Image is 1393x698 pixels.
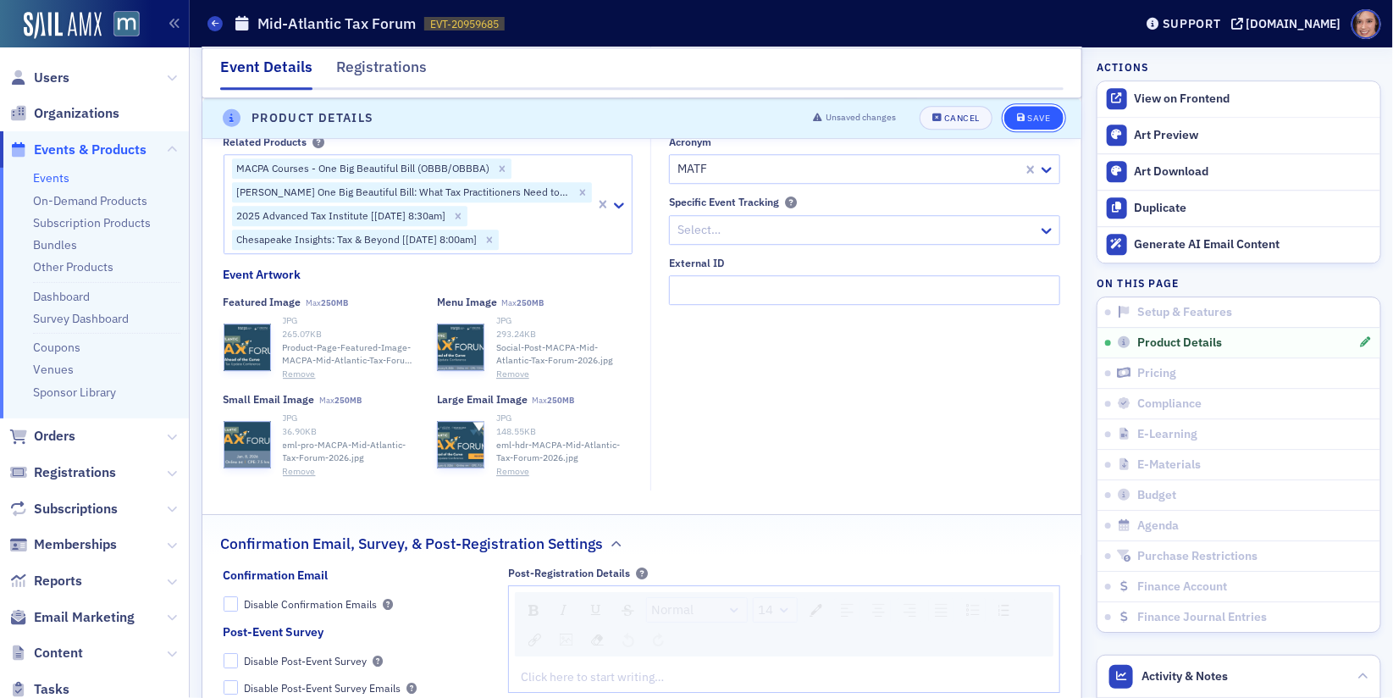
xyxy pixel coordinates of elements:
[34,69,69,87] span: Users
[34,104,119,123] span: Organizations
[646,597,748,623] div: rdw-dropdown
[1097,118,1380,153] a: Art Preview
[1027,114,1050,124] div: Save
[306,297,348,308] span: Max
[33,340,80,355] a: Coupons
[515,592,1053,656] div: rdw-toolbar
[496,314,633,328] div: JPG
[501,297,544,308] span: Max
[9,427,75,446] a: Orders
[321,297,348,308] span: 250MB
[9,69,69,87] a: Users
[9,608,135,627] a: Email Marketing
[252,109,374,127] h4: Product Details
[613,628,673,651] div: rdw-history-control
[1135,91,1372,107] div: View on Frontend
[224,596,239,612] input: Disable Confirmation Emails
[24,12,102,39] img: SailAMX
[224,266,301,284] div: Event Artwork
[102,11,140,40] a: View Homepage
[832,597,957,623] div: rdw-textalign-control
[826,112,896,125] span: Unsaved changes
[1135,128,1372,143] div: Art Preview
[522,599,544,622] div: Bold
[33,362,74,377] a: Venues
[34,500,118,518] span: Subscriptions
[554,628,578,651] div: Image
[1135,201,1372,216] div: Duplicate
[1135,237,1372,252] div: Generate AI Email Content
[496,425,633,439] div: 148.55 KB
[1137,549,1258,564] span: Purchase Restrictions
[651,601,694,620] span: Normal
[232,230,480,250] div: Chesapeake Insights: Tax & Beyond [[DATE] 8:00am]
[33,385,116,400] a: Sponsor Library
[283,368,316,381] button: Remove
[220,56,312,90] div: Event Details
[430,17,499,31] span: EVT-20959685
[669,196,779,208] div: Specific Event Tracking
[244,597,377,612] div: Disable Confirmation Emails
[33,259,113,274] a: Other Products
[224,567,329,584] div: Confirmation Email
[232,206,449,226] div: 2025 Advanced Tax Institute [[DATE] 8:30am]
[800,597,832,623] div: rdw-color-picker
[519,597,644,623] div: rdw-inline-control
[647,598,747,622] a: Block Type
[1137,488,1176,503] span: Budget
[34,427,75,446] span: Orders
[1137,305,1232,320] span: Setup & Features
[1137,335,1222,351] span: Product Details
[758,601,773,620] span: 14
[644,597,750,623] div: rdw-block-control
[1097,226,1380,263] button: Generate AI Email Content
[283,439,419,466] span: eml-pro-MACPA-Mid-Atlantic-Tax-Forum-2026.jpg
[224,393,315,406] div: Small Email Image
[1142,668,1229,685] span: Activity & Notes
[1137,579,1227,595] span: Finance Account
[753,597,798,623] div: rdw-dropdown
[750,597,800,623] div: rdw-font-size-control
[1097,275,1381,291] h4: On this page
[496,341,633,368] span: Social-Post-MACPA-Mid-Atlantic-Tax-Forum-2026.jpg
[496,439,633,466] span: eml-hdr-MACPA-Mid-Atlantic-Tax-Forum-2026.jpg
[532,395,574,406] span: Max
[224,136,307,148] div: Related Products
[550,628,582,651] div: rdw-image-control
[551,598,577,622] div: Italic
[9,141,146,159] a: Events & Products
[992,599,1015,622] div: Ordered
[283,314,419,328] div: JPG
[283,412,419,425] div: JPG
[224,623,324,641] div: Post-Event Survey
[1135,164,1372,180] div: Art Download
[517,297,544,308] span: 250MB
[496,465,529,479] button: Remove
[835,598,860,622] div: Left
[1352,9,1381,39] span: Profile
[9,644,83,662] a: Content
[283,425,419,439] div: 36.90 KB
[232,182,574,202] div: [PERSON_NAME] One Big Beautiful Bill: What Tax Practitioners Need to Know [[DATE] 2:00pm]
[583,598,609,622] div: Underline
[519,628,550,651] div: rdw-link-control
[257,14,416,34] h1: Mid-Atlantic Tax Forum
[1137,518,1179,534] span: Agenda
[9,104,119,123] a: Organizations
[437,393,528,406] div: Large Email Image
[319,395,362,406] span: Max
[33,193,147,208] a: On-Demand Products
[616,628,640,651] div: Undo
[866,598,891,622] div: Center
[1097,190,1380,226] button: Duplicate
[582,628,613,651] div: rdw-remove-control
[1097,153,1380,190] a: Art Download
[960,598,986,622] div: Unordered
[1137,610,1267,625] span: Finance Journal Entries
[480,230,499,250] div: Remove Chesapeake Insights: Tax & Beyond [11/21/2025 8:00am]
[669,257,724,269] div: External ID
[1137,366,1176,381] span: Pricing
[34,141,146,159] span: Events & Products
[1137,427,1197,442] span: E-Learning
[9,535,117,554] a: Memberships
